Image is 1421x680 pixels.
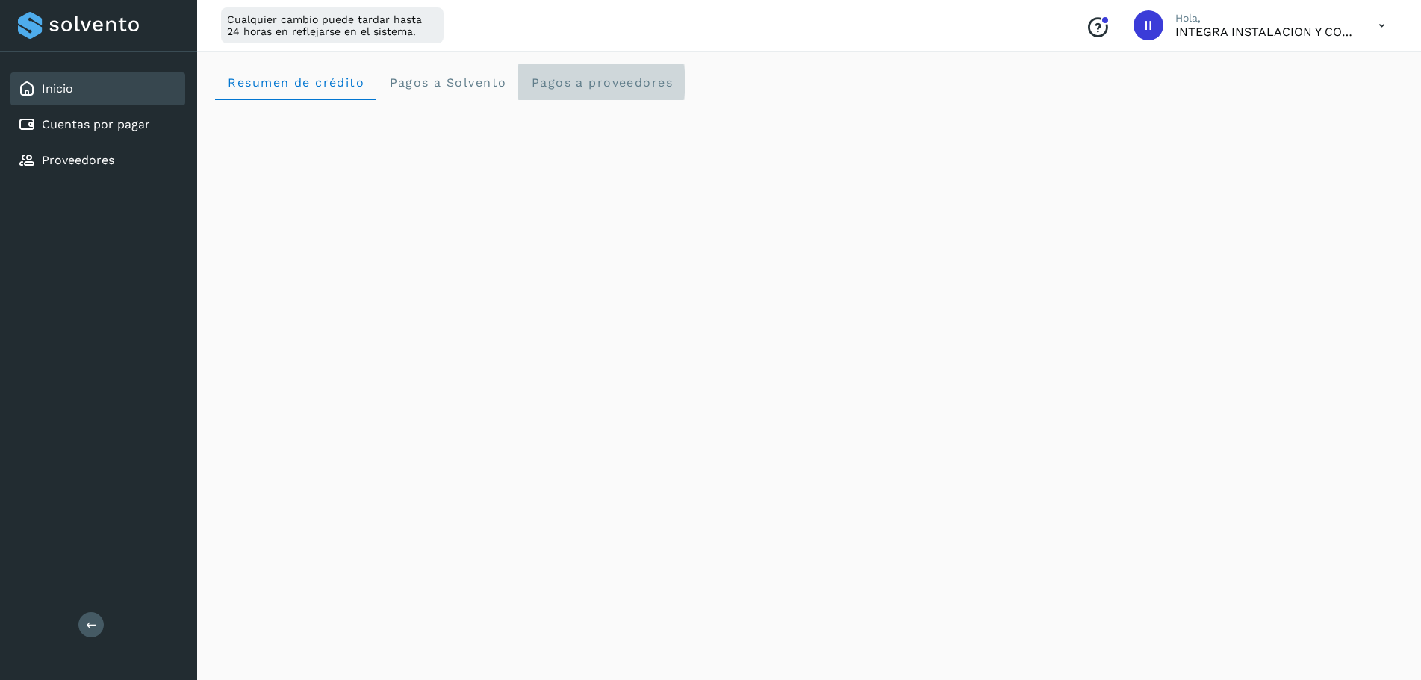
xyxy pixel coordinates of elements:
[10,108,185,141] div: Cuentas por pagar
[1175,12,1355,25] p: Hola,
[42,81,73,96] a: Inicio
[388,75,506,90] span: Pagos a Solvento
[221,7,444,43] div: Cualquier cambio puede tardar hasta 24 horas en reflejarse en el sistema.
[42,153,114,167] a: Proveedores
[42,117,150,131] a: Cuentas por pagar
[1175,25,1355,39] p: INTEGRA INSTALACION Y CONSTRUCCION SAPI DE CV
[10,72,185,105] div: Inicio
[530,75,673,90] span: Pagos a proveedores
[227,75,364,90] span: Resumen de crédito
[10,144,185,177] div: Proveedores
